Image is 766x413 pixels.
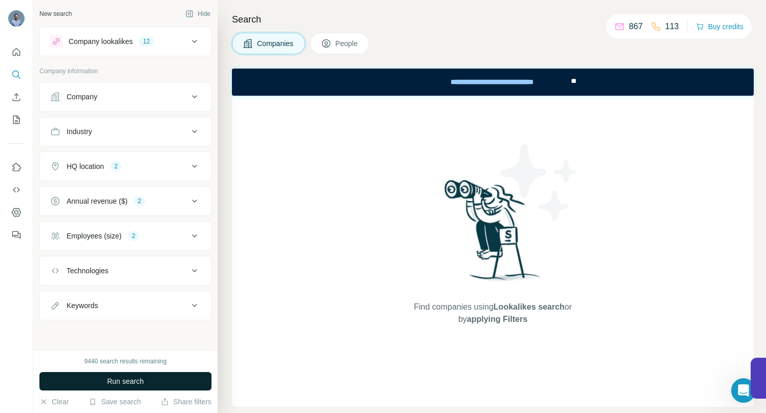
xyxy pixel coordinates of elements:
button: Save search [89,397,141,407]
button: Technologies [40,258,211,283]
img: Surfe Illustration - Woman searching with binoculars [440,177,546,291]
div: 9440 search results remaining [84,357,167,366]
iframe: Intercom live chat [731,378,756,403]
div: 2 [127,231,139,241]
div: Industry [67,126,92,137]
button: Use Surfe API [8,181,25,199]
span: applying Filters [467,315,527,323]
div: New search [39,9,72,18]
div: Company [67,92,97,102]
button: Employees (size)2 [40,224,211,248]
p: 113 [665,20,679,33]
div: Annual revenue ($) [67,196,127,206]
span: People [335,38,359,49]
img: Avatar [8,10,25,27]
button: Quick start [8,43,25,61]
button: Share filters [161,397,211,407]
div: Technologies [67,266,109,276]
button: Annual revenue ($)2 [40,189,211,213]
button: Buy credits [696,19,743,34]
span: Run search [107,376,144,386]
button: Hide [178,6,218,21]
button: Run search [39,372,211,390]
button: Clear [39,397,69,407]
button: Feedback [8,226,25,244]
span: Companies [257,38,294,49]
p: Company information [39,67,211,76]
div: Keywords [67,300,98,311]
button: Company [40,84,211,109]
div: 12 [139,37,154,46]
div: 2 [134,197,145,206]
span: Lookalikes search [494,302,565,311]
button: Keywords [40,293,211,318]
div: Employees (size) [67,231,121,241]
button: Search [8,66,25,84]
p: 867 [629,20,643,33]
button: Dashboard [8,203,25,222]
div: HQ location [67,161,104,171]
img: Surfe Illustration - Stars [493,137,585,229]
span: Find companies using or by [411,301,574,325]
button: Industry [40,119,211,144]
button: My lists [8,111,25,129]
button: Use Surfe on LinkedIn [8,158,25,177]
iframe: Banner [232,69,754,96]
button: Company lookalikes12 [40,29,211,54]
h4: Search [232,12,754,27]
div: 2 [110,162,122,171]
button: HQ location2 [40,154,211,179]
button: Enrich CSV [8,88,25,106]
div: Company lookalikes [69,36,133,47]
